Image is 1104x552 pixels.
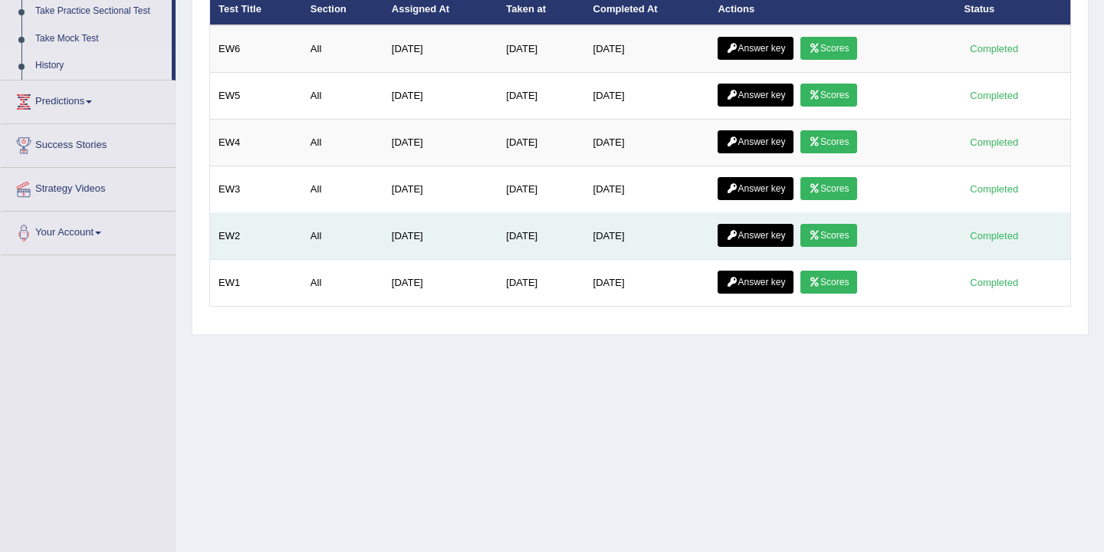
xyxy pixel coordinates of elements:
td: [DATE] [498,260,584,307]
td: EW2 [210,213,302,260]
td: [DATE] [585,213,710,260]
td: [DATE] [585,120,710,166]
a: Predictions [1,80,176,119]
a: Scores [800,271,857,294]
div: Completed [964,134,1024,150]
td: EW5 [210,73,302,120]
td: [DATE] [585,166,710,213]
td: All [302,25,383,73]
td: [DATE] [585,260,710,307]
a: Answer key [718,271,793,294]
td: All [302,73,383,120]
a: Answer key [718,224,793,247]
td: [DATE] [383,213,498,260]
td: All [302,166,383,213]
a: Success Stories [1,124,176,163]
td: EW4 [210,120,302,166]
div: Completed [964,181,1024,197]
a: Scores [800,84,857,107]
a: Scores [800,37,857,60]
td: [DATE] [585,25,710,73]
td: [DATE] [498,166,584,213]
div: Completed [964,274,1024,291]
td: [DATE] [498,120,584,166]
a: Answer key [718,37,793,60]
td: EW6 [210,25,302,73]
div: Completed [964,41,1024,57]
td: [DATE] [498,25,584,73]
a: Scores [800,130,857,153]
td: All [302,213,383,260]
a: Answer key [718,177,793,200]
a: Scores [800,177,857,200]
td: [DATE] [498,73,584,120]
a: Answer key [718,84,793,107]
a: Scores [800,224,857,247]
td: [DATE] [383,166,498,213]
td: EW1 [210,260,302,307]
td: [DATE] [585,73,710,120]
div: Completed [964,87,1024,103]
a: Take Mock Test [28,25,172,53]
td: [DATE] [383,260,498,307]
div: Completed [964,228,1024,244]
td: [DATE] [498,213,584,260]
td: [DATE] [383,120,498,166]
a: Answer key [718,130,793,153]
a: Your Account [1,212,176,250]
td: EW3 [210,166,302,213]
td: All [302,260,383,307]
td: All [302,120,383,166]
td: [DATE] [383,25,498,73]
td: [DATE] [383,73,498,120]
a: Strategy Videos [1,168,176,206]
a: History [28,52,172,80]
